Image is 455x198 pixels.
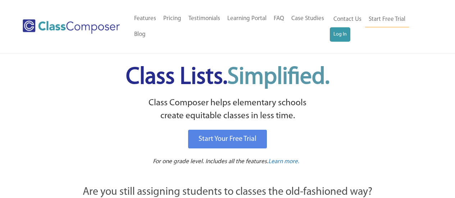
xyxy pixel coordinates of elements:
[270,11,288,27] a: FAQ
[330,11,365,27] a: Contact Us
[288,11,328,27] a: Case Studies
[227,66,329,89] span: Simplified.
[23,19,120,34] img: Class Composer
[160,11,185,27] a: Pricing
[199,135,256,143] span: Start Your Free Trial
[126,66,329,89] span: Class Lists.
[268,157,299,166] a: Learn more.
[330,11,427,42] nav: Header Menu
[43,97,412,123] p: Class Composer helps elementary schools create equitable classes in less time.
[131,11,160,27] a: Features
[330,27,350,42] a: Log In
[188,130,267,148] a: Start Your Free Trial
[185,11,224,27] a: Testimonials
[365,11,409,28] a: Start Free Trial
[153,158,268,165] span: For one grade level. Includes all the features.
[268,158,299,165] span: Learn more.
[131,11,330,42] nav: Header Menu
[224,11,270,27] a: Learning Portal
[131,27,149,42] a: Blog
